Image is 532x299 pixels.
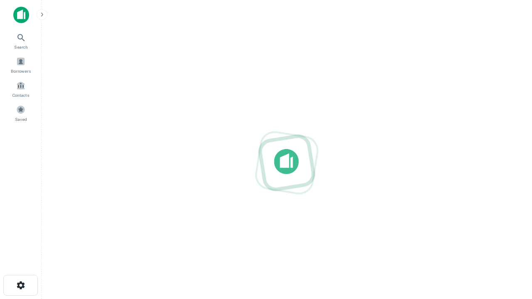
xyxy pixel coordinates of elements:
span: Saved [15,116,27,123]
a: Saved [2,102,39,124]
a: Contacts [2,78,39,100]
span: Borrowers [11,68,31,74]
a: Borrowers [2,54,39,76]
a: Search [2,29,39,52]
span: Search [14,44,28,50]
span: Contacts [12,92,29,98]
iframe: Chat Widget [490,233,532,272]
img: capitalize-icon.png [13,7,29,23]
